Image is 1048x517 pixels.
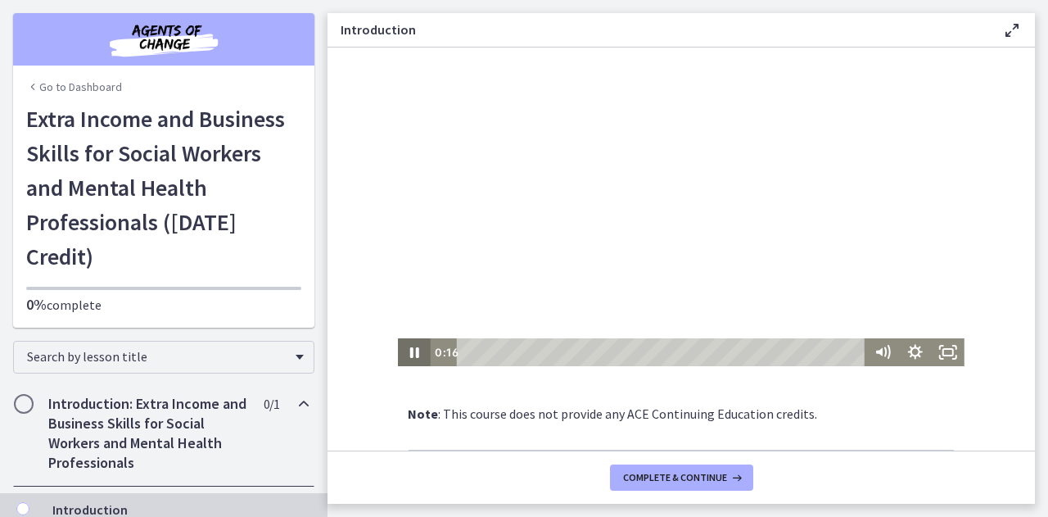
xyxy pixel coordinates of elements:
h1: Extra Income and Business Skills for Social Workers and Mental Health Professionals ([DATE] Credit) [26,102,301,274]
p: : This course does not provide any ACE Continuing Education credits. [408,404,955,424]
div: Search by lesson title [13,341,314,374]
h2: Introduction: Extra Income and Business Skills for Social Workers and Mental Health Professionals [48,394,248,473]
strong: Note [408,406,438,422]
span: 0% [26,295,47,314]
p: complete [26,295,301,315]
img: Agents of Change Social Work Test Prep [65,20,262,59]
span: 0 / 1 [264,394,279,414]
iframe: Video Lesson [327,48,1035,366]
button: Fullscreen [604,291,637,319]
a: Go to Dashboard [26,79,122,95]
h3: Introduction [341,20,976,39]
span: Complete & continue [623,471,727,484]
button: Show settings menu [571,291,604,319]
button: Mute [539,291,571,319]
span: Search by lesson title [27,348,287,365]
button: Complete & continue [610,465,753,491]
